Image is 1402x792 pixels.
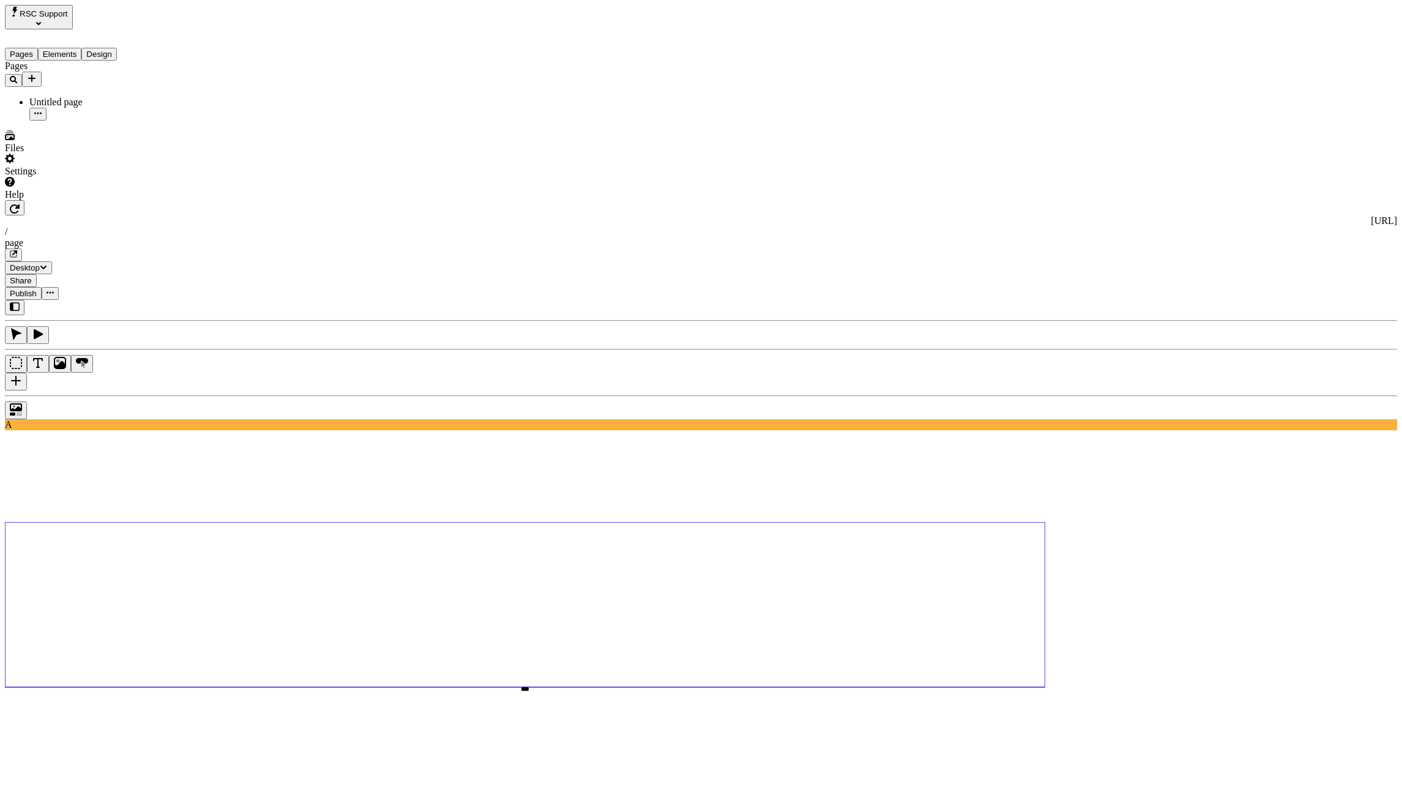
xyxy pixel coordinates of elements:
button: Desktop [5,261,52,274]
button: Pages [5,48,38,61]
span: Share [10,276,32,285]
button: Design [81,48,117,61]
button: Share [5,274,37,287]
div: [URL] [5,215,1397,226]
div: page [5,237,1397,248]
button: Select site [5,5,73,29]
div: Settings [5,166,174,177]
div: Files [5,143,174,154]
button: Button [71,355,93,373]
button: Elements [38,48,82,61]
button: Box [5,355,27,373]
span: Desktop [10,263,40,272]
div: Untitled page [29,97,174,108]
div: Help [5,189,174,200]
button: Add new [22,72,42,87]
span: Publish [10,289,37,298]
span: RSC Support [20,9,68,18]
div: / [5,226,1397,237]
button: Text [27,355,49,373]
div: A [5,419,1397,430]
div: Pages [5,61,174,72]
button: Image [49,355,71,373]
p: Cookie Test Route [5,10,179,21]
button: Publish [5,287,42,300]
